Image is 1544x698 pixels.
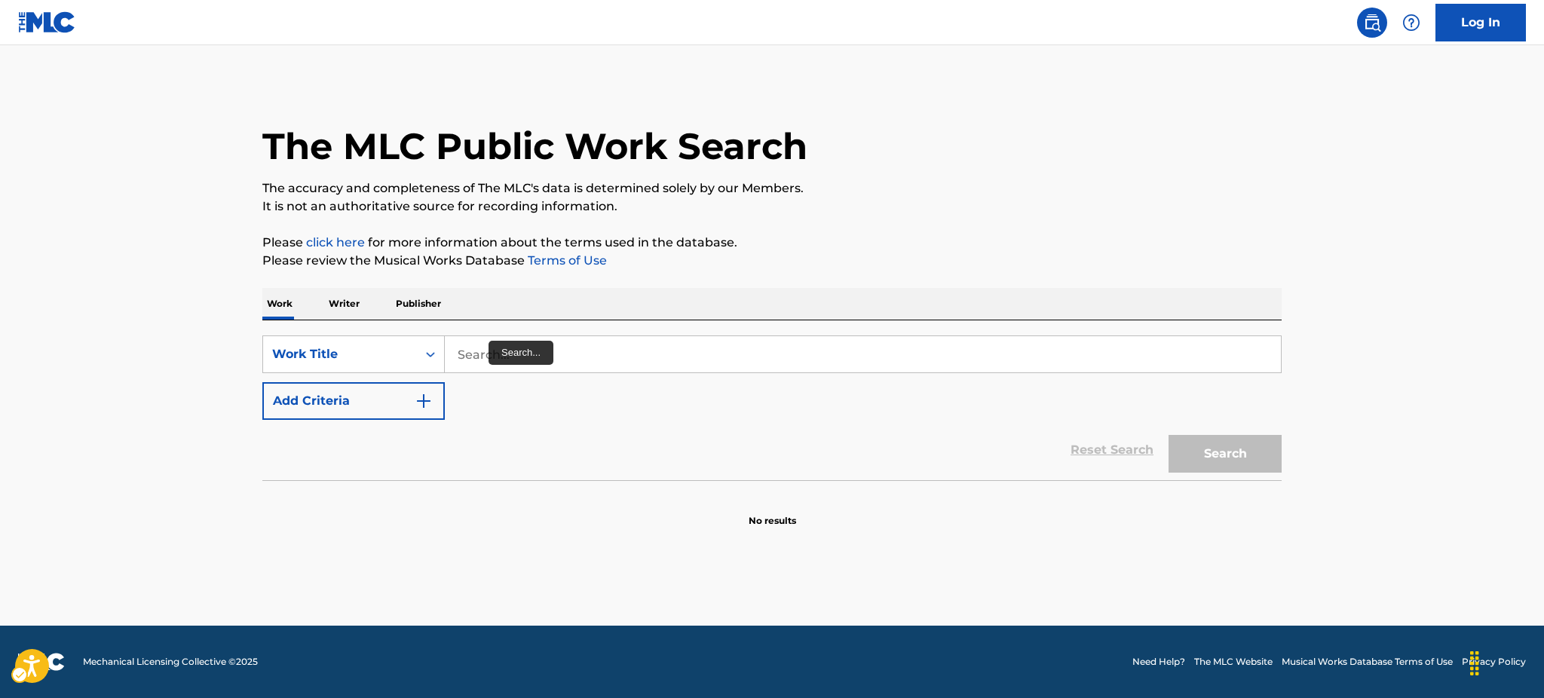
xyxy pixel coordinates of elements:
span: Mechanical Licensing Collective © 2025 [83,655,258,669]
p: The accuracy and completeness of The MLC's data is determined solely by our Members. [262,179,1282,197]
a: Privacy Policy [1462,655,1526,669]
img: help [1402,14,1420,32]
a: Terms of Use [525,253,607,268]
h1: The MLC Public Work Search [262,124,807,169]
p: It is not an authoritative source for recording information. [262,197,1282,216]
div: On [417,336,444,372]
iframe: Hubspot Iframe [1469,626,1544,698]
img: logo [18,653,65,671]
p: Please review the Musical Works Database [262,252,1282,270]
form: Search Form [262,335,1282,480]
p: Please for more information about the terms used in the database. [262,234,1282,252]
div: Chat Widget [1469,626,1544,698]
a: Log In [1435,4,1526,41]
div: Work Title [272,345,408,363]
p: Writer [324,288,364,320]
img: search [1363,14,1381,32]
p: No results [749,496,796,528]
p: Work [262,288,297,320]
div: Drag [1463,641,1487,686]
a: click here [306,235,365,250]
button: Add Criteria [262,382,445,420]
a: The MLC Website [1194,655,1273,669]
a: Need Help? [1132,655,1185,669]
p: Publisher [391,288,446,320]
img: MLC Logo [18,11,76,33]
a: Musical Works Database Terms of Use [1282,655,1453,669]
input: Search... [445,336,1281,372]
img: 9d2ae6d4665cec9f34b9.svg [415,392,433,410]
